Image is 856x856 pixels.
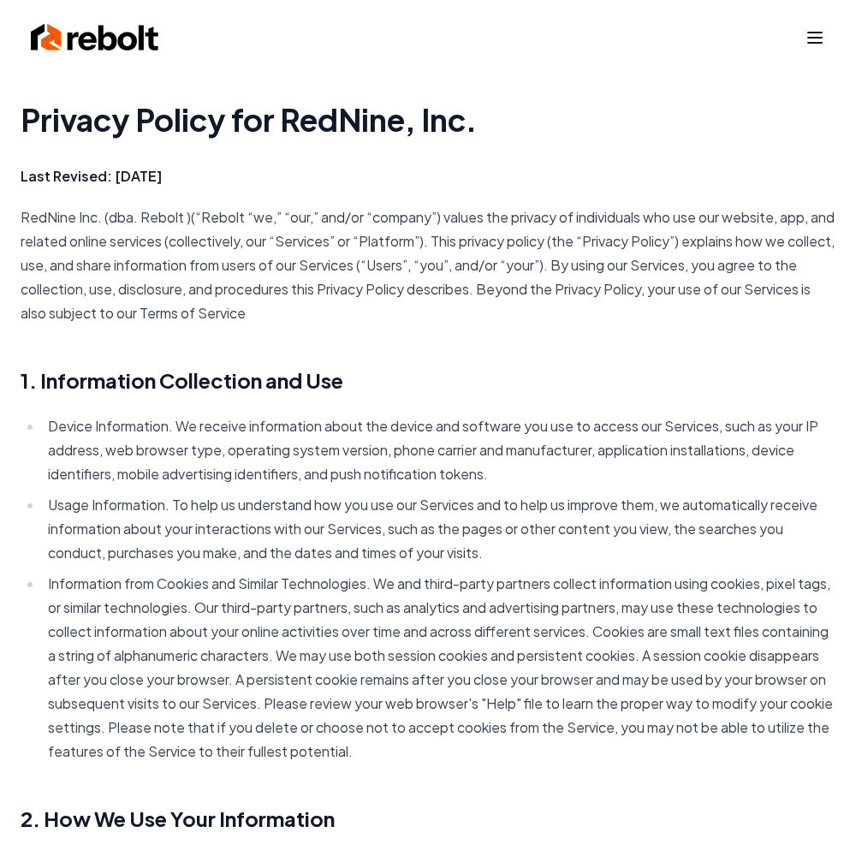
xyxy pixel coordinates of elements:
h2: 2. How We Use Your Information [21,805,835,832]
button: Toggle mobile menu [805,27,825,48]
h1: Privacy Policy for RedNine, Inc. [21,103,835,137]
img: Rebolt Logo [31,21,159,55]
p: RedNine Inc. (dba. Rebolt )(“Rebolt “we,” “our,” and/or “company”) values the privacy of individu... [21,205,835,325]
li: Information from Cookies and Similar Technologies. We and third-party partners collect informatio... [43,572,835,764]
h2: 1. Information Collection and Use [21,366,835,394]
li: Device Information. We receive information about the device and software you use to access our Se... [43,414,835,486]
strong: Last Revised: [DATE] [21,167,162,185]
li: Usage Information. To help us understand how you use our Services and to help us improve them, we... [43,493,835,565]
